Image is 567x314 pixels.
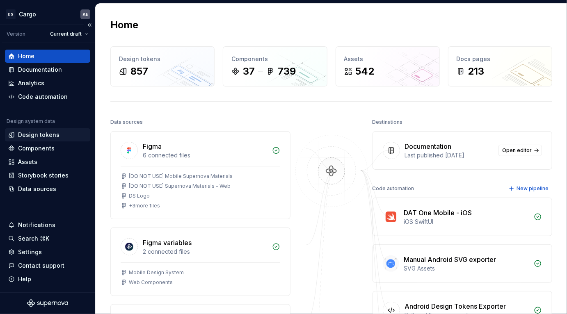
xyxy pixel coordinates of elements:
a: Design tokens [5,128,90,141]
div: Code automation [373,183,414,194]
div: Design system data [7,118,55,125]
button: Contact support [5,259,90,272]
span: Current draft [50,31,82,37]
div: Web Components [129,279,173,286]
div: Manual Android SVG exporter [404,255,496,264]
div: Last published [DATE] [405,151,494,159]
div: AE [82,11,88,18]
div: DAT One Mobile - iOS [404,208,472,218]
div: 739 [278,65,296,78]
div: Search ⌘K [18,234,49,243]
div: 37 [243,65,255,78]
div: Analytics [18,79,44,87]
a: Analytics [5,77,90,90]
button: DSCargoAE [2,5,94,23]
span: Open editor [502,147,532,154]
a: Data sources [5,182,90,196]
div: Design tokens [18,131,59,139]
a: Docs pages213 [448,46,552,86]
div: Home [18,52,34,60]
a: Assets542 [336,46,440,86]
div: Figma variables [143,238,192,248]
button: Collapse sidebar [84,19,95,31]
div: Assets [344,55,431,63]
div: Mobile Design System [129,269,184,276]
a: Design tokens857 [110,46,215,86]
div: 2 connected files [143,248,267,256]
div: Android Design Tokens Exporter [405,301,506,311]
div: Code automation [18,93,68,101]
button: Notifications [5,218,90,232]
div: + 3 more files [129,203,160,209]
a: Open editor [498,145,542,156]
a: Components37739 [223,46,327,86]
div: Help [18,275,31,283]
span: New pipeline [517,185,549,192]
a: Components [5,142,90,155]
div: [DO NOT USE] Supernova Materials - Web [129,183,231,189]
a: Figma6 connected files[DO NOT USE] Mobile Supernova Materials[DO NOT USE] Supernova Materials - W... [110,131,290,219]
svg: Supernova Logo [27,299,68,307]
div: Notifications [18,221,55,229]
div: Assets [18,158,37,166]
div: Data sources [110,116,143,128]
div: Destinations [373,116,403,128]
div: iOS SwiftUI [404,218,529,226]
h2: Home [110,18,138,32]
div: 6 connected files [143,151,267,159]
a: Storybook stories [5,169,90,182]
div: 213 [468,65,485,78]
a: Code automation [5,90,90,103]
div: Cargo [19,10,36,18]
button: Current draft [46,28,92,40]
div: Data sources [18,185,56,193]
div: SVG Assets [404,264,529,273]
a: Settings [5,246,90,259]
div: Documentation [405,141,452,151]
div: Components [18,144,55,152]
div: Storybook stories [18,171,69,180]
a: Figma variables2 connected filesMobile Design SystemWeb Components [110,228,290,296]
div: Components [231,55,318,63]
a: Home [5,50,90,63]
a: Assets [5,155,90,168]
div: Contact support [18,262,64,270]
a: Documentation [5,63,90,76]
button: Help [5,273,90,286]
div: Docs pages [457,55,544,63]
div: Design tokens [119,55,206,63]
div: 542 [356,65,375,78]
div: Documentation [18,66,62,74]
div: Figma [143,141,162,151]
div: Version [7,31,25,37]
div: DS Logo [129,193,150,199]
div: DS [6,9,16,19]
button: New pipeline [506,183,552,194]
button: Search ⌘K [5,232,90,245]
div: 857 [130,65,148,78]
div: [DO NOT USE] Mobile Supernova Materials [129,173,233,180]
div: Settings [18,248,42,256]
